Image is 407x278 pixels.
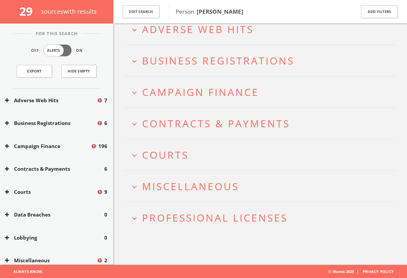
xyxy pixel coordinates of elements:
[130,118,395,129] button: expand_moreContracts & Payments
[5,97,97,104] button: Adverse Web Hits
[19,3,38,19] span: 29
[31,48,39,53] span: Off
[354,269,361,274] span: |
[104,257,107,264] span: 2
[130,182,139,191] i: expand_more
[5,211,104,219] button: Data Breaches
[361,5,398,18] button: Add Filters
[5,234,104,242] button: Lobbying
[5,188,97,196] button: Courts
[130,149,395,160] button: expand_moreCourts
[17,65,52,78] a: Export
[104,188,107,196] span: 9
[142,211,288,225] span: Professional Licenses
[5,119,97,127] button: Business Registrations
[130,24,395,35] button: expand_moreAdverse Web Hits
[142,179,239,193] span: Miscellaneous
[31,30,83,37] span: For This Search
[130,57,139,66] i: expand_more
[104,119,107,127] span: 6
[130,88,139,97] i: expand_more
[130,212,395,223] button: expand_moreProfessional Licenses
[197,8,243,15] b: [PERSON_NAME]
[363,269,394,274] a: Privacy Policy
[142,117,290,130] span: Contracts & Payments
[98,142,107,150] span: 196
[142,85,259,99] span: Campaign Finance
[142,148,189,162] span: Courts
[130,214,139,223] i: expand_more
[76,48,83,53] span: On
[130,87,395,98] button: expand_moreCampaign Finance
[5,165,104,173] button: Contracts & Payments
[5,257,97,264] button: Miscellaneous
[176,8,243,15] span: Person
[104,211,107,219] span: 0
[61,65,97,78] button: Hide Empty
[104,165,107,173] span: 6
[130,25,139,34] i: expand_more
[142,54,294,67] span: Business Registrations
[130,55,395,66] button: expand_moreBusiness Registrations
[5,142,91,150] button: Campaign Finance
[104,234,107,242] span: 0
[142,22,254,36] span: Adverse Web Hits
[41,7,97,15] span: source s with results
[130,151,139,160] i: expand_more
[130,181,395,192] button: expand_moreMiscellaneous
[130,120,139,129] i: expand_more
[104,97,107,104] span: 7
[123,5,159,18] button: Edit Search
